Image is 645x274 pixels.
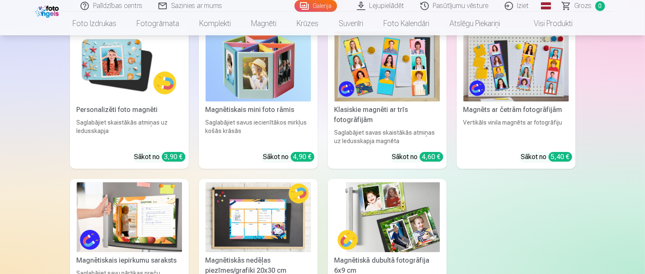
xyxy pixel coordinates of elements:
div: Saglabājiet skaistākās atmiņas uz ledusskapja [73,118,185,145]
div: Saglabājiet savas skaistākās atmiņas uz ledusskapja magnēta [331,128,443,145]
a: Personalizēti foto magnētiPersonalizēti foto magnētiSaglabājiet skaistākās atmiņas uz ledusskapja... [70,28,189,169]
a: Atslēgu piekariņi [439,12,510,35]
a: Krūzes [286,12,329,35]
div: Sākot no [263,152,314,162]
div: Sākot no [134,152,185,162]
a: Foto kalendāri [373,12,439,35]
a: Komplekti [189,12,241,35]
div: 4,90 € [291,152,314,162]
span: 0 [595,1,605,11]
img: Magnētiskās nedēļas piezīmes/grafiki 20x30 cm [206,182,311,253]
img: Magnētiskā dubultā fotogrāfija 6x9 cm [335,182,440,253]
a: Klasiskie magnēti ar trīs fotogrāfijāmKlasiskie magnēti ar trīs fotogrāfijāmSaglabājiet savas ska... [328,28,447,169]
div: Sākot no [521,152,572,162]
img: Klasiskie magnēti ar trīs fotogrāfijām [335,31,440,101]
a: Magnēts ar četrām fotogrāfijāmMagnēts ar četrām fotogrāfijāmVertikāls vinila magnēts ar fotogrāfi... [457,28,575,169]
img: Magnētiskais iepirkumu saraksts [77,182,182,253]
img: Personalizēti foto magnēti [77,31,182,101]
a: Magnētiskais mini foto rāmisMagnētiskais mini foto rāmisSaglabājiet savus iecienītākos mirkļus ko... [199,28,318,169]
a: Foto izdrukas [62,12,126,35]
div: 5,40 € [549,152,572,162]
div: 3,90 € [162,152,185,162]
a: Suvenīri [329,12,373,35]
div: Magnētiskais mini foto rāmis [202,105,314,115]
div: Vertikāls vinila magnēts ar fotogrāfiju [460,118,572,145]
a: Fotogrāmata [126,12,189,35]
div: Klasiskie magnēti ar trīs fotogrāfijām [331,105,443,125]
div: Personalizēti foto magnēti [73,105,185,115]
div: Sākot no [392,152,443,162]
div: Magnēts ar četrām fotogrāfijām [460,105,572,115]
div: Magnētiskais iepirkumu saraksts [73,255,185,266]
img: Magnētiskais mini foto rāmis [206,31,311,101]
img: Magnēts ar četrām fotogrāfijām [463,31,569,101]
a: Visi produkti [510,12,583,35]
div: 4,60 € [420,152,443,162]
span: Grozs [575,1,592,11]
a: Magnēti [241,12,286,35]
img: /fa1 [35,3,61,18]
div: Saglabājiet savus iecienītākos mirkļus košās krāsās [202,118,314,145]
